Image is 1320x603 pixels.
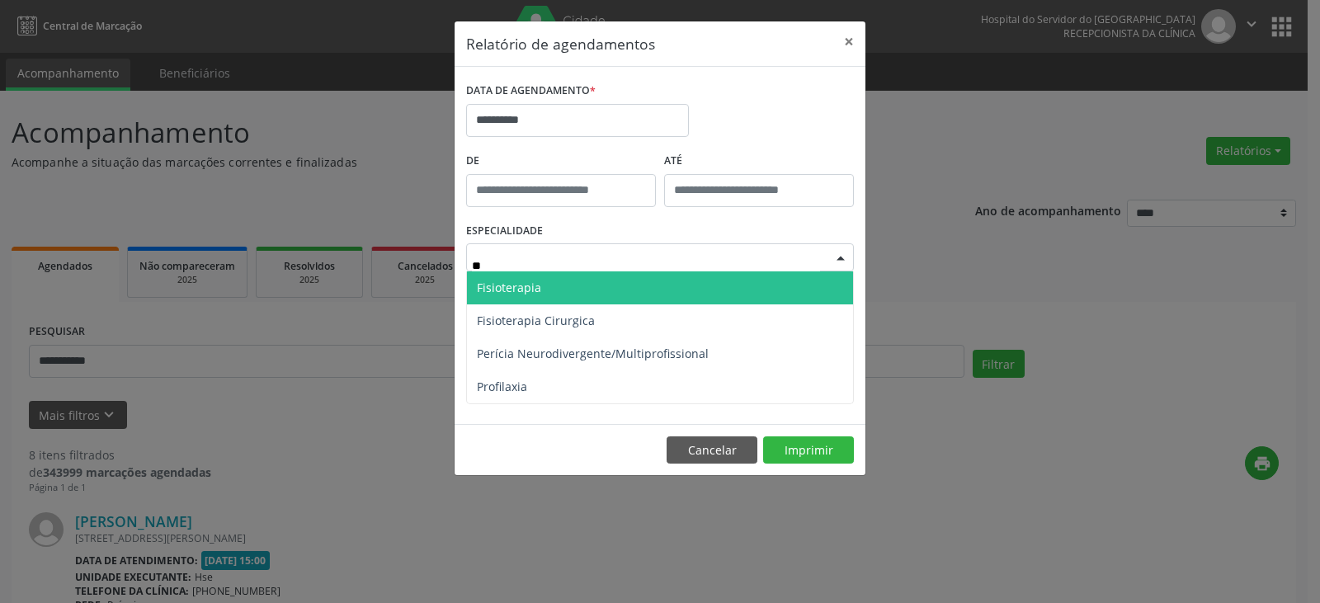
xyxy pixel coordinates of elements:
[466,78,596,104] label: DATA DE AGENDAMENTO
[477,313,595,328] span: Fisioterapia Cirurgica
[667,436,757,464] button: Cancelar
[466,33,655,54] h5: Relatório de agendamentos
[664,148,854,174] label: ATÉ
[477,346,709,361] span: Perícia Neurodivergente/Multiprofissional
[832,21,865,62] button: Close
[763,436,854,464] button: Imprimir
[466,219,543,244] label: ESPECIALIDADE
[477,280,541,295] span: Fisioterapia
[477,379,527,394] span: Profilaxia
[466,148,656,174] label: De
